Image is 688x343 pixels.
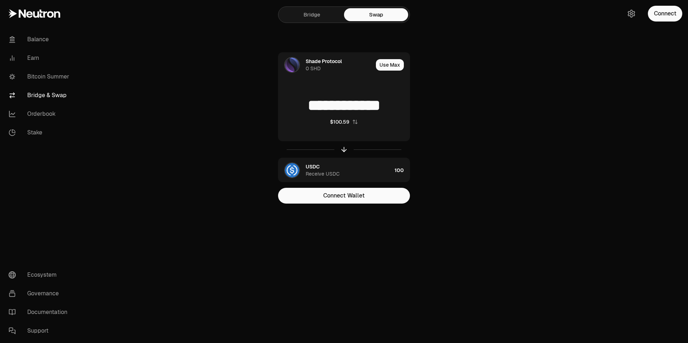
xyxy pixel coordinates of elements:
[344,8,408,21] a: Swap
[3,86,77,105] a: Bridge & Swap
[306,58,342,65] div: Shade Protocol
[306,170,340,177] div: Receive USDC
[278,53,373,77] div: SHD LogoShade Protocol0 SHD
[330,118,358,125] button: $100.59
[3,123,77,142] a: Stake
[278,188,410,204] button: Connect Wallet
[3,30,77,49] a: Balance
[395,158,410,182] div: 100
[3,284,77,303] a: Governance
[3,321,77,340] a: Support
[3,105,77,123] a: Orderbook
[306,163,320,170] div: USDC
[648,6,682,22] button: Connect
[3,49,77,67] a: Earn
[3,266,77,284] a: Ecosystem
[280,8,344,21] a: Bridge
[285,163,299,177] img: USDC Logo
[306,65,321,72] div: 0 SHD
[3,303,77,321] a: Documentation
[3,67,77,86] a: Bitcoin Summer
[278,158,410,182] button: USDC LogoUSDCReceive USDC100
[330,118,349,125] div: $100.59
[376,59,404,71] button: Use Max
[278,158,392,182] div: USDC LogoUSDCReceive USDC
[285,58,299,72] img: SHD Logo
